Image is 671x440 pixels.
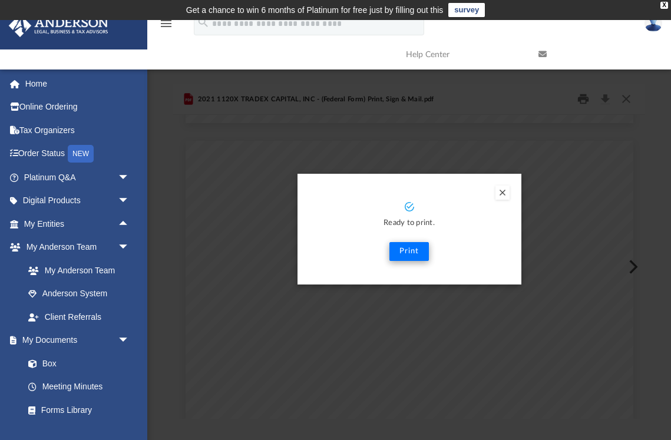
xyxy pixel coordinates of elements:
a: Home [8,72,147,95]
a: Meeting Minutes [16,375,141,399]
img: User Pic [644,15,662,32]
a: Anderson System [16,282,141,306]
a: Online Ordering [8,95,147,119]
a: menu [159,22,173,31]
a: Order StatusNEW [8,142,147,166]
a: My Anderson Teamarrow_drop_down [8,236,141,259]
img: Anderson Advisors Platinum Portal [5,14,112,37]
a: Platinum Q&Aarrow_drop_down [8,166,147,189]
a: Box [16,352,135,375]
div: NEW [68,145,94,163]
span: arrow_drop_down [118,189,141,213]
a: My Documentsarrow_drop_down [8,329,141,352]
p: Ready to print. [309,217,510,230]
a: Tax Organizers [8,118,147,142]
span: arrow_drop_up [118,212,141,236]
span: arrow_drop_down [118,166,141,190]
a: My Entitiesarrow_drop_up [8,212,147,236]
button: Print [389,242,429,261]
a: Help Center [397,31,530,78]
span: arrow_drop_down [118,236,141,260]
a: Client Referrals [16,305,141,329]
a: survey [448,3,485,17]
i: menu [159,16,173,31]
div: Preview [173,84,644,419]
span: arrow_drop_down [118,329,141,353]
a: Digital Productsarrow_drop_down [8,189,147,213]
a: My Anderson Team [16,259,135,282]
i: search [197,16,210,29]
div: Get a chance to win 6 months of Platinum for free just by filling out this [186,3,444,17]
a: Forms Library [16,398,135,422]
div: close [660,2,668,9]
